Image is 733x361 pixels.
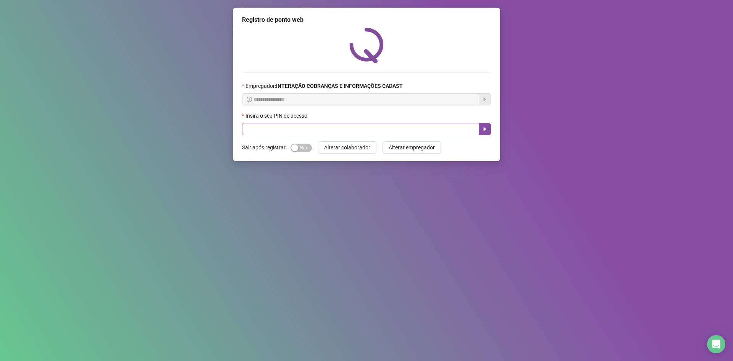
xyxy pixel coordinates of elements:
label: Insira o seu PIN de acesso [242,112,312,120]
button: Alterar empregador [383,141,441,154]
span: caret-right [482,126,488,132]
img: QRPoint [349,28,384,63]
label: Sair após registrar [242,141,291,154]
span: Alterar colaborador [324,143,370,152]
button: Alterar colaborador [318,141,376,154]
strong: INTERAÇÃO COBRANÇAS E INFORMAÇÕES CADAST [276,83,403,89]
span: info-circle [247,97,252,102]
span: Empregador : [245,82,403,90]
span: Alterar empregador [389,143,435,152]
div: Open Intercom Messenger [707,335,725,353]
div: Registro de ponto web [242,15,491,24]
